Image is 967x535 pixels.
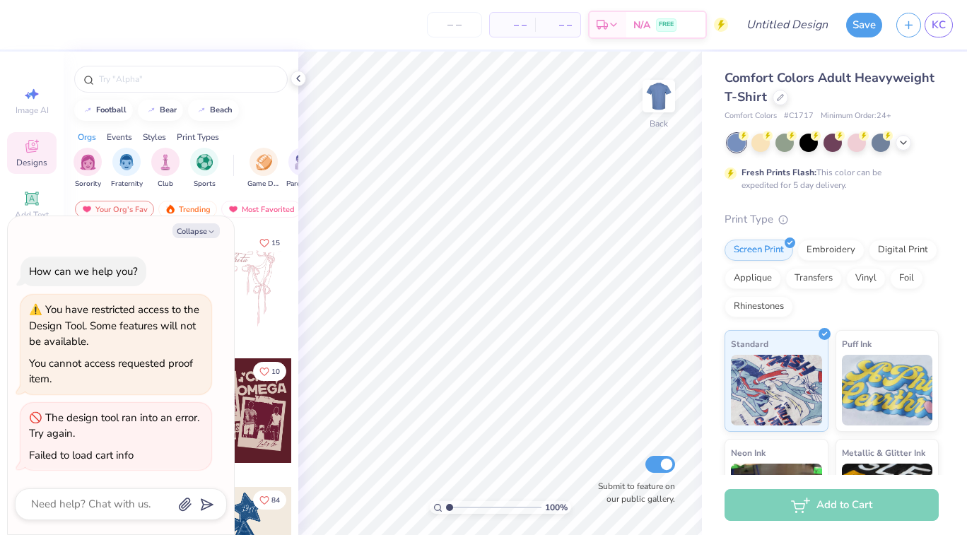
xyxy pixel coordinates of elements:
span: # C1717 [784,110,814,122]
img: Back [645,82,673,110]
input: Try "Alpha" [98,72,279,86]
div: Events [107,131,132,143]
div: Most Favorited [221,201,301,218]
img: Fraternity Image [119,154,134,170]
button: filter button [151,148,180,189]
div: Print Types [177,131,219,143]
div: You cannot access requested proof item. [29,356,193,387]
button: Save [846,13,882,37]
span: Club [158,179,173,189]
button: filter button [286,148,319,189]
span: Fraternity [111,179,143,189]
label: Submit to feature on our public gallery. [590,480,675,505]
div: Digital Print [869,240,937,261]
span: Puff Ink [842,336,872,351]
span: Image AI [16,105,49,116]
img: Standard [731,355,822,425]
div: filter for Parent's Weekend [286,148,319,189]
span: Neon Ink [731,445,766,460]
span: Comfort Colors [725,110,777,122]
img: most_fav.gif [228,204,239,214]
img: Sports Image [197,154,213,170]
img: trend_line.gif [196,106,207,114]
input: Untitled Design [735,11,839,39]
span: Minimum Order: 24 + [821,110,891,122]
div: Back [650,117,668,130]
span: KC [932,17,946,33]
button: filter button [190,148,218,189]
div: Orgs [78,131,96,143]
input: – – [427,12,482,37]
div: Vinyl [846,268,886,289]
div: Applique [725,268,781,289]
div: bear [160,106,177,114]
img: Metallic & Glitter Ink [842,464,933,534]
span: 15 [271,240,280,247]
span: FREE [659,20,674,30]
div: Trending [158,201,217,218]
div: Print Type [725,211,939,228]
img: Sorority Image [80,154,96,170]
span: Sorority [75,179,101,189]
span: Parent's Weekend [286,179,319,189]
strong: Fresh Prints Flash: [742,167,816,178]
div: The design tool ran into an error. Try again. [29,411,199,441]
div: filter for Fraternity [111,148,143,189]
div: Your Org's Fav [75,201,154,218]
img: trend_line.gif [82,106,93,114]
button: filter button [247,148,280,189]
button: bear [138,100,183,121]
img: most_fav.gif [81,204,93,214]
div: football [96,106,127,114]
span: 100 % [545,501,568,514]
img: trend_line.gif [146,106,157,114]
div: Foil [890,268,923,289]
button: football [74,100,133,121]
button: filter button [74,148,102,189]
span: 84 [271,497,280,504]
div: beach [210,106,233,114]
div: filter for Game Day [247,148,280,189]
span: Designs [16,157,47,168]
button: Like [253,362,286,381]
div: This color can be expedited for 5 day delivery. [742,166,915,192]
img: Club Image [158,154,173,170]
span: 10 [271,368,280,375]
div: Failed to load cart info [29,448,134,462]
div: filter for Sports [190,148,218,189]
span: Comfort Colors Adult Heavyweight T-Shirt [725,69,934,105]
button: Like [253,233,286,252]
span: Metallic & Glitter Ink [842,445,925,460]
span: Game Day [247,179,280,189]
div: Transfers [785,268,842,289]
button: Collapse [172,223,220,238]
img: Game Day Image [256,154,272,170]
span: Standard [731,336,768,351]
span: – – [544,18,572,33]
button: filter button [111,148,143,189]
img: Neon Ink [731,464,822,534]
div: Styles [143,131,166,143]
button: Like [253,490,286,510]
div: filter for Sorority [74,148,102,189]
span: Sports [194,179,216,189]
img: Puff Ink [842,355,933,425]
div: Embroidery [797,240,865,261]
div: How can we help you? [29,264,138,278]
img: Parent's Weekend Image [295,154,311,170]
img: trending.gif [165,204,176,214]
div: filter for Club [151,148,180,189]
a: KC [925,13,953,37]
span: N/A [633,18,650,33]
button: beach [188,100,239,121]
span: – – [498,18,527,33]
span: Add Text [15,209,49,221]
div: You have restricted access to the Design Tool. Some features will not be available. [29,302,199,348]
div: Screen Print [725,240,793,261]
div: Rhinestones [725,296,793,317]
